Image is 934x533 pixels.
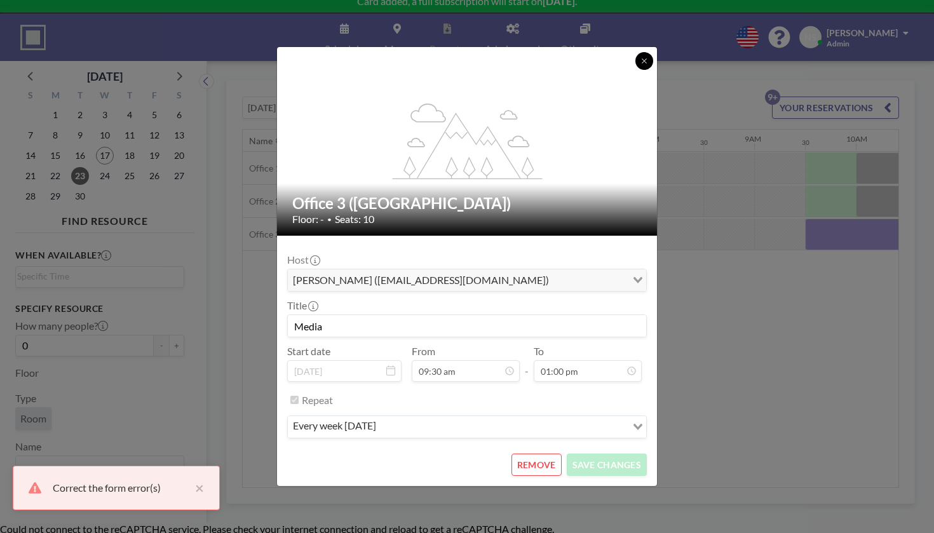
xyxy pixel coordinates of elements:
[288,416,646,438] div: Search for option
[287,253,319,266] label: Host
[53,480,189,496] div: Correct the form error(s)
[290,419,379,435] span: every week [DATE]
[525,349,529,377] span: -
[292,213,324,226] span: Floor: -
[380,419,625,435] input: Search for option
[189,480,204,496] button: close
[287,299,317,312] label: Title
[292,194,643,213] h2: Office 3 ([GEOGRAPHIC_DATA])
[335,213,374,226] span: Seats: 10
[567,454,647,476] button: SAVE CHANGES
[327,215,332,224] span: •
[302,394,333,407] label: Repeat
[290,272,552,288] span: [PERSON_NAME] ([EMAIL_ADDRESS][DOMAIN_NAME])
[288,315,646,337] input: (No title)
[287,345,330,358] label: Start date
[288,269,646,291] div: Search for option
[553,272,625,288] input: Search for option
[511,454,562,476] button: REMOVE
[393,102,543,179] g: flex-grow: 1.2;
[412,345,435,358] label: From
[534,345,544,358] label: To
